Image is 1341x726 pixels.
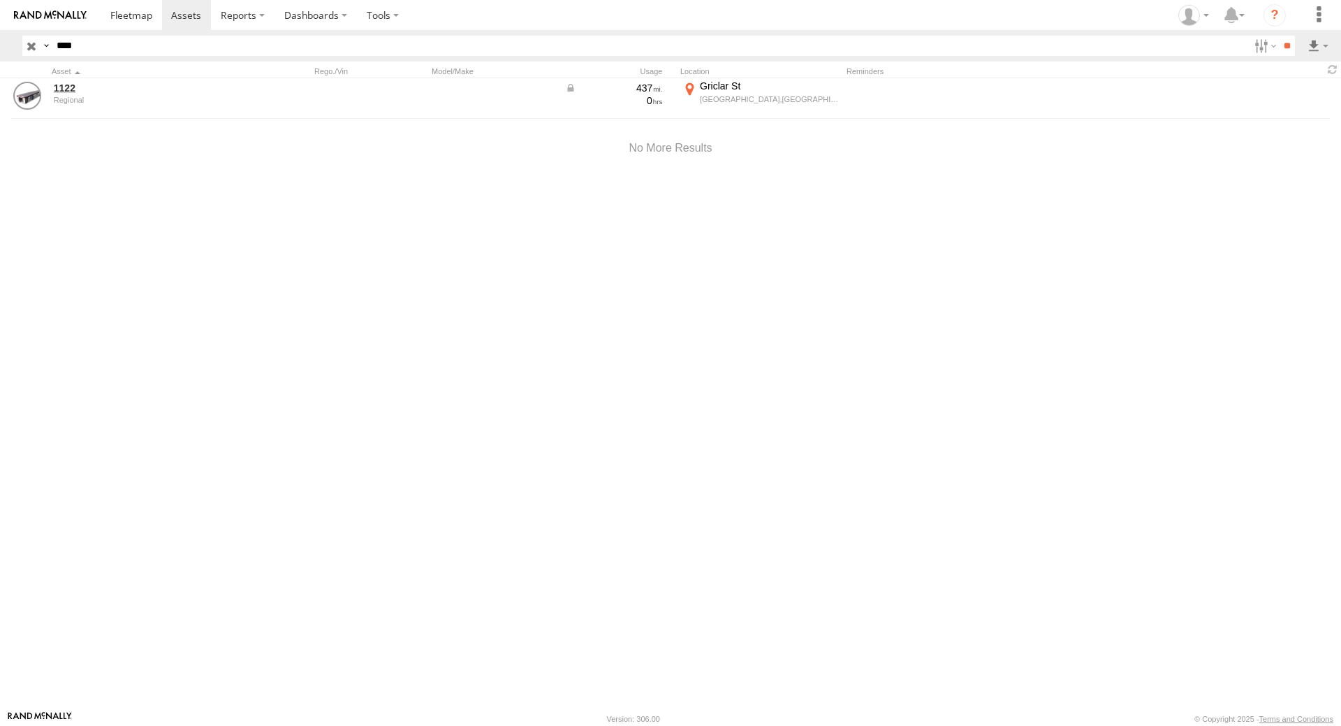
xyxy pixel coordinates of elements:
[432,66,557,76] div: Model/Make
[314,66,426,76] div: Rego./Vin
[54,96,245,104] div: undefined
[54,82,245,94] a: 1122
[1249,36,1279,56] label: Search Filter Options
[1263,4,1286,27] i: ?
[607,715,660,723] div: Version: 306.00
[563,66,675,76] div: Usage
[52,66,247,76] div: Click to Sort
[565,94,663,107] div: 0
[14,10,87,20] img: rand-logo.svg
[1324,63,1341,76] span: Refresh
[1194,715,1333,723] div: © Copyright 2025 -
[700,80,839,92] div: Griclar St
[847,66,1070,76] div: Reminders
[680,66,841,76] div: Location
[13,82,41,110] a: View Asset Details
[1259,715,1333,723] a: Terms and Conditions
[565,82,663,94] div: Data from Vehicle CANbus
[1173,5,1214,26] div: Lorelei Moran
[41,36,52,56] label: Search Query
[8,712,72,726] a: Visit our Website
[1306,36,1330,56] label: Export results as...
[700,94,839,104] div: [GEOGRAPHIC_DATA],[GEOGRAPHIC_DATA]
[680,80,841,117] label: Click to View Current Location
